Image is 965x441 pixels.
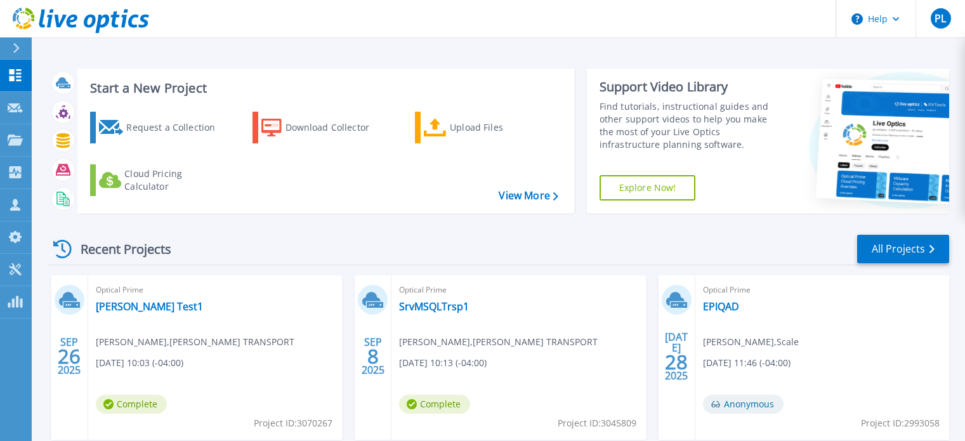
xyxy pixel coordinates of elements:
span: [DATE] 11:46 (-04:00) [703,356,791,370]
a: Cloud Pricing Calculator [90,164,232,196]
div: SEP 2025 [361,333,385,379]
a: View More [499,190,558,202]
a: [PERSON_NAME] Test1 [96,300,203,313]
div: SEP 2025 [57,333,81,379]
div: Cloud Pricing Calculator [124,168,226,193]
a: SrvMSQLTrsp1 [399,300,469,313]
span: [DATE] 10:13 (-04:00) [399,356,487,370]
span: Optical Prime [703,283,942,297]
span: Complete [399,395,470,414]
a: Explore Now! [600,175,696,201]
span: 28 [665,357,688,367]
span: Project ID: 3070267 [254,416,332,430]
a: All Projects [857,235,949,263]
div: Upload Files [450,115,551,140]
div: Download Collector [286,115,387,140]
span: PL [935,13,946,23]
h3: Start a New Project [90,81,558,95]
span: Project ID: 3045809 [558,416,636,430]
span: Project ID: 2993058 [861,416,940,430]
span: Anonymous [703,395,784,414]
span: [PERSON_NAME] , [PERSON_NAME] TRANSPORT [399,335,598,349]
div: Recent Projects [49,234,188,265]
a: Upload Files [415,112,556,143]
span: 26 [58,351,81,362]
a: Download Collector [253,112,394,143]
a: EPIQAD [703,300,739,313]
div: Request a Collection [126,115,228,140]
span: 8 [367,351,379,362]
span: Optical Prime [399,283,638,297]
span: [PERSON_NAME] , Scale [703,335,799,349]
div: [DATE] 2025 [664,333,688,379]
span: [PERSON_NAME] , [PERSON_NAME] TRANSPORT [96,335,294,349]
a: Request a Collection [90,112,232,143]
div: Find tutorials, instructional guides and other support videos to help you make the most of your L... [600,100,782,151]
span: [DATE] 10:03 (-04:00) [96,356,183,370]
span: Complete [96,395,167,414]
span: Optical Prime [96,283,334,297]
div: Support Video Library [600,79,782,95]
